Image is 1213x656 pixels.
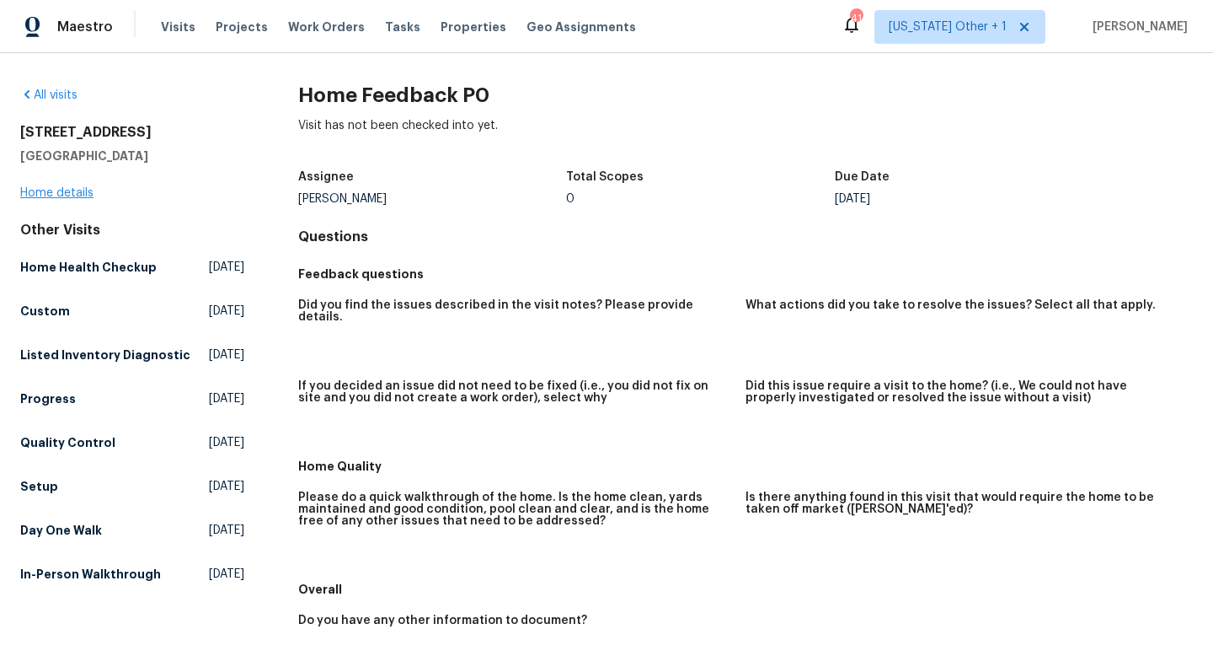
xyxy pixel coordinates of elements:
div: Visit has not been checked into yet. [298,117,1193,161]
div: 0 [566,193,835,205]
span: Tasks [385,21,420,33]
span: [DATE] [209,259,244,276]
h4: Questions [298,229,1193,245]
a: Setup[DATE] [20,471,244,502]
h5: If you decided an issue did not need to be fixed (i.e., you did not fix on site and you did not c... [298,380,732,404]
h5: [GEOGRAPHIC_DATA] [20,148,244,164]
h5: In-Person Walkthrough [20,566,161,583]
span: Maestro [57,19,113,35]
h5: Progress [20,390,76,407]
div: [DATE] [835,193,1103,205]
h5: Due Date [835,171,890,183]
h5: Is there anything found in this visit that would require the home to be taken off market ([PERSON... [745,492,1179,515]
a: Home Health Checkup[DATE] [20,252,244,282]
h2: [STREET_ADDRESS] [20,124,244,141]
h5: Total Scopes [566,171,644,183]
h5: What actions did you take to resolve the issues? Select all that apply. [745,299,1156,311]
span: Geo Assignments [526,19,636,35]
a: Listed Inventory Diagnostic[DATE] [20,340,244,370]
div: [PERSON_NAME] [298,193,567,205]
a: In-Person Walkthrough[DATE] [20,559,244,589]
a: Progress[DATE] [20,384,244,414]
h5: Home Health Checkup [20,259,157,276]
a: Custom[DATE] [20,296,244,326]
span: [DATE] [209,478,244,495]
span: Properties [441,19,506,35]
h5: Listed Inventory Diagnostic [20,347,190,363]
span: [DATE] [209,522,244,539]
h2: Home Feedback P0 [298,87,1193,104]
h5: Quality Control [20,434,115,451]
h5: Setup [20,478,58,495]
span: [US_STATE] Other + 1 [889,19,1007,35]
span: [DATE] [209,390,244,407]
span: [DATE] [209,347,244,363]
h5: Day One Walk [20,522,102,539]
h5: Overall [298,581,1193,598]
a: All visits [20,89,77,101]
h5: Did this issue require a visit to the home? (i.e., We could not have properly investigated or res... [745,380,1179,404]
div: Other Visits [20,222,244,239]
span: [DATE] [209,566,244,583]
h5: Feedback questions [298,266,1193,282]
span: [DATE] [209,434,244,451]
h5: Please do a quick walkthrough of the home. Is the home clean, yards maintained and good condition... [298,492,732,527]
span: Work Orders [288,19,365,35]
a: Home details [20,187,94,199]
h5: Do you have any other information to document? [298,615,587,626]
h5: Did you find the issues described in the visit notes? Please provide details. [298,299,732,323]
span: Projects [216,19,268,35]
span: [DATE] [209,303,244,320]
a: Quality Control[DATE] [20,427,244,458]
h5: Custom [20,303,70,320]
div: 41 [850,10,862,27]
span: [PERSON_NAME] [1086,19,1188,35]
h5: Home Quality [298,458,1193,475]
h5: Assignee [298,171,354,183]
span: Visits [161,19,195,35]
a: Day One Walk[DATE] [20,515,244,546]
